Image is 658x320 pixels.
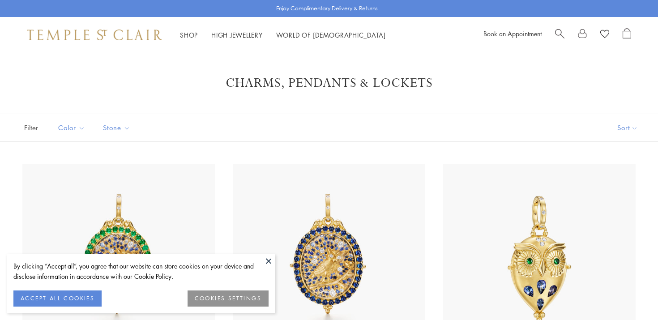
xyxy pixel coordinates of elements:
[613,278,649,311] iframe: Gorgias live chat messenger
[188,290,269,307] button: COOKIES SETTINGS
[180,30,386,41] nav: Main navigation
[13,290,102,307] button: ACCEPT ALL COOKIES
[600,28,609,42] a: View Wishlist
[13,261,269,282] div: By clicking “Accept all”, you agree that our website can store cookies on your device and disclos...
[276,4,378,13] p: Enjoy Complimentary Delivery & Returns
[27,30,162,40] img: Temple St. Clair
[276,30,386,39] a: World of [DEMOGRAPHIC_DATA]World of [DEMOGRAPHIC_DATA]
[36,75,622,91] h1: Charms, Pendants & Lockets
[555,28,564,42] a: Search
[483,29,542,38] a: Book an Appointment
[623,28,631,42] a: Open Shopping Bag
[211,30,263,39] a: High JewelleryHigh Jewellery
[54,122,92,133] span: Color
[96,118,137,138] button: Stone
[98,122,137,133] span: Stone
[180,30,198,39] a: ShopShop
[597,114,658,141] button: Show sort by
[51,118,92,138] button: Color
